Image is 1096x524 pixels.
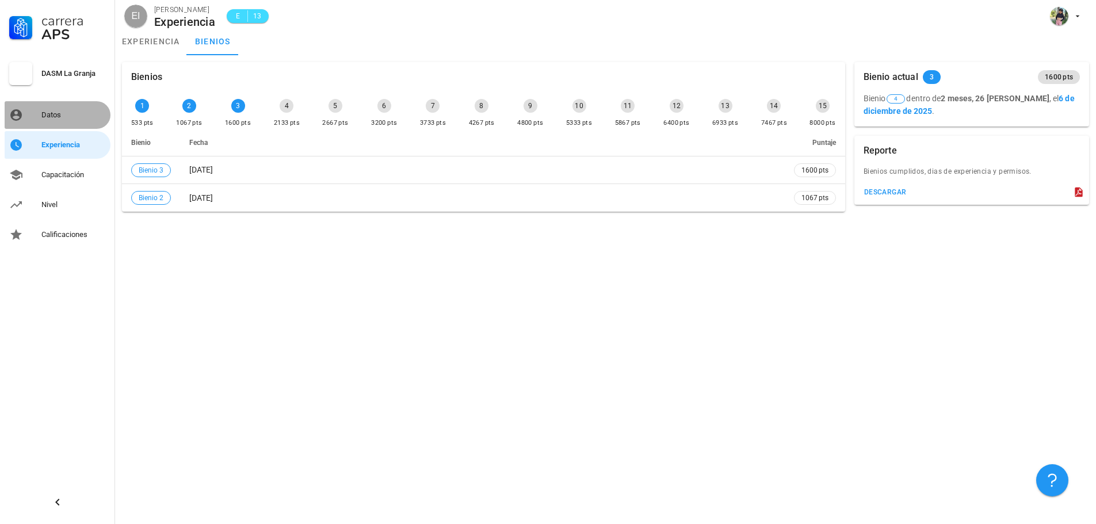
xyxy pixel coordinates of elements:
span: Bienio [131,139,151,147]
a: Nivel [5,191,110,219]
div: Capacitación [41,170,106,179]
div: 1 [135,99,149,113]
div: Bienios [131,62,162,92]
div: 14 [767,99,781,113]
div: 8 [475,99,488,113]
div: 4800 pts [517,117,543,129]
div: 3200 pts [371,117,397,129]
div: Reporte [864,136,897,166]
div: Bienio actual [864,62,918,92]
span: Puntaje [812,139,836,147]
div: 2667 pts [322,117,348,129]
div: 3733 pts [420,117,446,129]
div: Nivel [41,200,106,209]
div: 10 [572,99,586,113]
span: EI [131,5,140,28]
button: descargar [859,184,911,200]
div: APS [41,28,106,41]
span: 1600 pts [1045,70,1073,84]
div: Bienios cumplidos, dias de experiencia y permisos. [854,166,1089,184]
a: bienios [187,28,239,55]
div: 11 [621,99,635,113]
div: 2133 pts [274,117,300,129]
div: 533 pts [131,117,154,129]
div: Carrera [41,14,106,28]
div: avatar [1050,7,1068,25]
div: 5867 pts [615,117,641,129]
span: Bienio 2 [139,192,163,204]
div: 7467 pts [761,117,787,129]
span: [DATE] [189,165,213,174]
th: Puntaje [785,129,845,156]
div: 3 [231,99,245,113]
span: [DATE] [189,193,213,202]
div: Experiencia [154,16,215,28]
span: E [234,10,243,22]
div: 4 [280,99,293,113]
th: Bienio [122,129,180,156]
div: Experiencia [41,140,106,150]
div: 5333 pts [566,117,592,129]
div: 12 [670,99,683,113]
div: 5 [329,99,342,113]
div: 7 [426,99,440,113]
div: 6400 pts [663,117,689,129]
a: Calificaciones [5,221,110,248]
a: Datos [5,101,110,129]
div: 8000 pts [809,117,835,129]
div: avatar [124,5,147,28]
span: 13 [253,10,262,22]
span: Fecha [189,139,208,147]
span: Bienio 3 [139,164,163,177]
div: Datos [41,110,106,120]
a: experiencia [115,28,187,55]
span: Bienio dentro de , [864,94,1051,103]
th: Fecha [180,129,785,156]
div: 15 [816,99,830,113]
div: 1600 pts [225,117,251,129]
div: [PERSON_NAME] [154,4,215,16]
div: DASM La Granja [41,69,106,78]
b: 2 meses, 26 [PERSON_NAME] [941,94,1049,103]
span: 3 [930,70,934,84]
div: descargar [864,188,907,196]
a: Experiencia [5,131,110,159]
div: 6 [377,99,391,113]
div: 9 [524,99,537,113]
a: Capacitación [5,161,110,189]
div: 2 [182,99,196,113]
div: 4267 pts [469,117,495,129]
span: 1067 pts [801,192,828,204]
div: 13 [719,99,732,113]
span: 1600 pts [801,165,828,176]
div: Calificaciones [41,230,106,239]
div: 6933 pts [712,117,738,129]
span: 4 [894,95,898,103]
div: 1067 pts [176,117,202,129]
